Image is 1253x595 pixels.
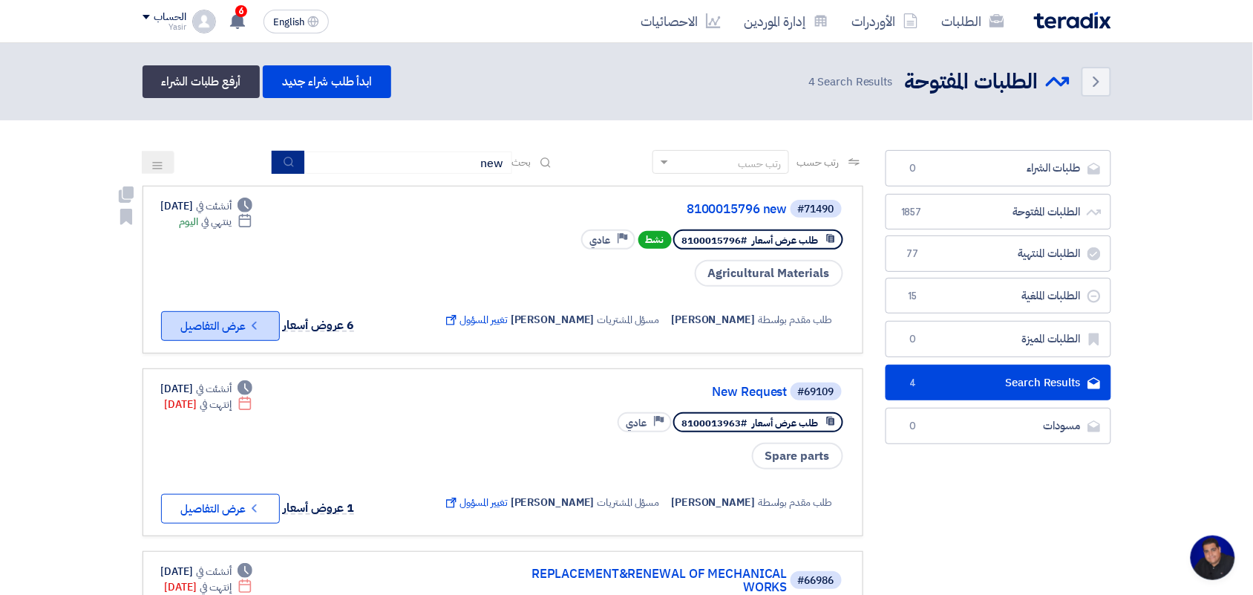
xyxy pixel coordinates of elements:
[886,150,1111,186] a: طلبات الشراء0
[753,233,819,247] span: طلب عرض أسعار
[491,203,788,216] a: 8100015796 new
[161,311,280,341] button: عرض التفاصيل
[798,387,834,397] div: #69109
[930,4,1016,39] a: الطلبات
[904,161,922,176] span: 0
[143,23,186,31] div: Yasir
[682,416,747,430] span: #8100013963
[672,312,756,328] span: [PERSON_NAME]
[886,194,1111,230] a: الطلبات المفتوحة1857
[753,416,819,430] span: طلب عرض أسعار
[196,198,232,214] span: أنشئت في
[672,495,756,510] span: [PERSON_NAME]
[196,564,232,579] span: أنشئت في
[512,155,531,170] span: بحث
[598,495,660,510] span: مسؤل المشتريات
[629,4,733,39] a: الاحصائيات
[808,74,893,91] span: Search Results
[179,214,252,230] div: اليوم
[905,68,1038,97] h2: الطلبات المفتوحة
[491,386,788,399] a: New Request
[758,495,833,510] span: طلب مقدم بواسطة
[886,235,1111,272] a: الطلبات المنتهية77
[904,289,922,304] span: 15
[200,579,232,595] span: إنتهت في
[738,156,781,172] div: رتب حسب
[165,579,253,595] div: [DATE]
[904,247,922,261] span: 77
[161,381,253,397] div: [DATE]
[886,321,1111,357] a: الطلبات المميزة0
[443,495,508,510] span: تغيير المسؤول
[443,312,508,328] span: تغيير المسؤول
[733,4,840,39] a: إدارة الموردين
[192,10,216,33] img: profile_test.png
[638,231,672,249] span: نشط
[626,416,647,430] span: عادي
[695,260,843,287] span: Agricultural Materials
[796,155,839,170] span: رتب حسب
[840,4,930,39] a: الأوردرات
[511,312,595,328] span: [PERSON_NAME]
[263,65,391,98] a: ابدأ طلب شراء جديد
[491,568,788,594] a: REPLACEMENT&RENEWAL OF MECHANICAL WORKS
[682,233,747,247] span: #8100015796
[201,214,232,230] span: ينتهي في
[904,419,922,434] span: 0
[904,376,922,391] span: 4
[273,17,304,27] span: English
[752,443,843,469] span: Spare parts
[304,152,512,174] input: ابحث بعنوان أو رقم الطلب
[886,278,1111,314] a: الطلبات الملغية15
[886,365,1111,401] a: Search Results4
[264,10,329,33] button: English
[200,397,232,412] span: إنتهت في
[598,312,660,328] span: مسؤل المشتريات
[161,494,280,524] button: عرض التفاصيل
[1191,536,1235,580] div: Open chat
[284,499,355,517] span: 1 عروض أسعار
[904,205,922,220] span: 1857
[590,233,611,247] span: عادي
[154,11,186,24] div: الحساب
[511,495,595,510] span: [PERSON_NAME]
[235,5,247,17] span: 6
[284,316,355,334] span: 6 عروض أسعار
[161,564,253,579] div: [DATE]
[1034,12,1111,29] img: Teradix logo
[143,65,260,98] a: أرفع طلبات الشراء
[798,576,834,586] div: #66986
[165,397,253,412] div: [DATE]
[196,381,232,397] span: أنشئت في
[758,312,833,328] span: طلب مقدم بواسطة
[161,198,253,214] div: [DATE]
[904,332,922,347] span: 0
[808,74,815,90] span: 4
[798,204,834,215] div: #71490
[886,408,1111,444] a: مسودات0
